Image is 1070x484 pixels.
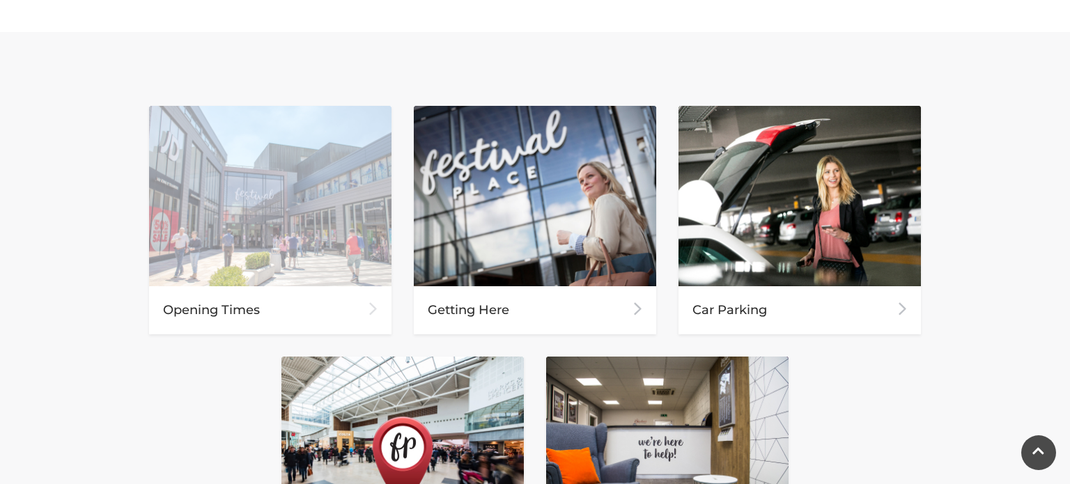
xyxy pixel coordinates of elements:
div: Car Parking [679,286,921,334]
div: Getting Here [414,286,656,334]
div: Opening Times [149,286,391,334]
a: Getting Here [414,106,656,334]
a: Car Parking [679,106,921,334]
a: Opening Times [149,106,391,334]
